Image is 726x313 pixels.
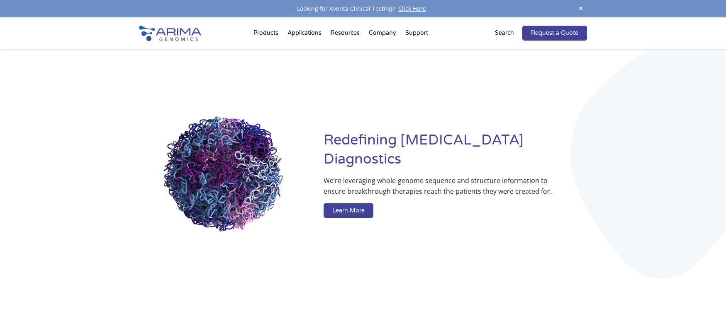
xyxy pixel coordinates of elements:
[139,26,201,41] img: Arima-Genomics-logo
[324,131,587,175] h1: Redefining [MEDICAL_DATA] Diagnostics
[324,175,554,203] p: We’re leveraging whole-genome sequence and structure information to ensure breakthrough therapies...
[324,203,373,218] a: Learn More
[495,28,514,39] p: Search
[395,5,429,12] a: Click Here
[685,273,726,313] iframe: Chat Widget
[139,3,587,14] div: Looking for Aventa Clinical Testing?
[522,26,587,41] a: Request a Quote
